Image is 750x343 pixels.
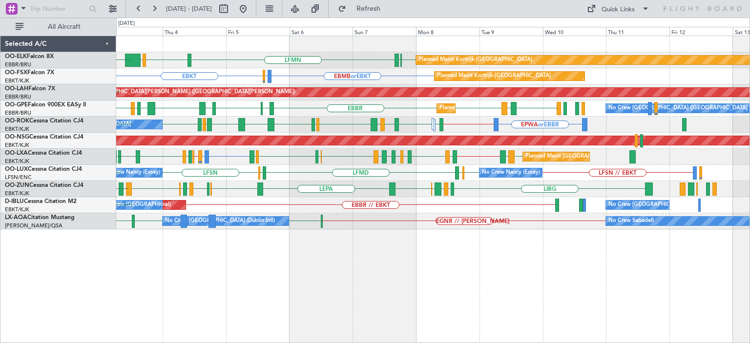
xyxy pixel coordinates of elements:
[290,27,353,36] div: Sat 6
[5,182,29,188] span: OO-ZUN
[5,174,32,181] a: LFSN/ENC
[5,86,55,92] a: OO-LAHFalcon 7X
[5,70,54,76] a: OO-FSXFalcon 7X
[163,27,226,36] div: Thu 4
[5,134,83,140] a: OO-NSGCessna Citation CJ4
[606,27,669,36] div: Thu 11
[118,20,135,28] div: [DATE]
[5,141,29,149] a: EBKT/KJK
[439,101,616,116] div: Planned Maint [GEOGRAPHIC_DATA] ([GEOGRAPHIC_DATA] National)
[669,27,733,36] div: Fri 12
[5,158,29,165] a: EBKT/KJK
[5,199,77,204] a: D-IBLUCessna Citation M2
[165,214,275,228] div: No Crew [GEOGRAPHIC_DATA] (Dublin Intl)
[582,1,654,17] button: Quick Links
[5,222,62,229] a: [PERSON_NAME]/QSA
[333,1,392,17] button: Refresh
[602,5,635,15] div: Quick Links
[25,23,103,30] span: All Aircraft
[5,61,31,68] a: EBBR/BRU
[482,165,540,180] div: No Crew Nancy (Essey)
[5,54,27,60] span: OO-ELK
[5,190,29,197] a: EBKT/KJK
[5,166,28,172] span: OO-LUX
[416,27,479,36] div: Mon 8
[30,1,86,16] input: Trip Number
[5,215,75,221] a: LX-AOACitation Mustang
[353,27,416,36] div: Sun 7
[5,102,86,108] a: OO-GPEFalcon 900EX EASy II
[99,27,163,36] div: Wed 3
[5,215,27,221] span: LX-AOA
[5,118,29,124] span: OO-ROK
[608,214,654,228] div: No Crew Sabadell
[5,109,31,117] a: EBBR/BRU
[166,4,212,13] span: [DATE] - [DATE]
[5,93,31,101] a: EBBR/BRU
[5,86,28,92] span: OO-LAH
[7,85,295,100] div: Planned Maint [PERSON_NAME]-[GEOGRAPHIC_DATA][PERSON_NAME] ([GEOGRAPHIC_DATA][PERSON_NAME])
[5,150,28,156] span: OO-LXA
[5,150,82,156] a: OO-LXACessna Citation CJ4
[11,19,106,35] button: All Aircraft
[5,118,83,124] a: OO-ROKCessna Citation CJ4
[5,166,82,172] a: OO-LUXCessna Citation CJ4
[5,102,28,108] span: OO-GPE
[5,206,29,213] a: EBKT/KJK
[226,27,290,36] div: Fri 5
[5,70,27,76] span: OO-FSX
[5,125,29,133] a: EBKT/KJK
[437,69,551,83] div: Planned Maint Kortrijk-[GEOGRAPHIC_DATA]
[5,54,54,60] a: OO-ELKFalcon 8X
[418,53,532,67] div: Planned Maint Kortrijk-[GEOGRAPHIC_DATA]
[102,165,160,180] div: No Crew Nancy (Essey)
[5,77,29,84] a: EBKT/KJK
[5,182,83,188] a: OO-ZUNCessna Citation CJ4
[479,27,543,36] div: Tue 9
[525,149,702,164] div: Planned Maint [GEOGRAPHIC_DATA] ([GEOGRAPHIC_DATA] National)
[348,5,389,12] span: Refresh
[5,134,29,140] span: OO-NSG
[5,199,24,204] span: D-IBLU
[543,27,606,36] div: Wed 10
